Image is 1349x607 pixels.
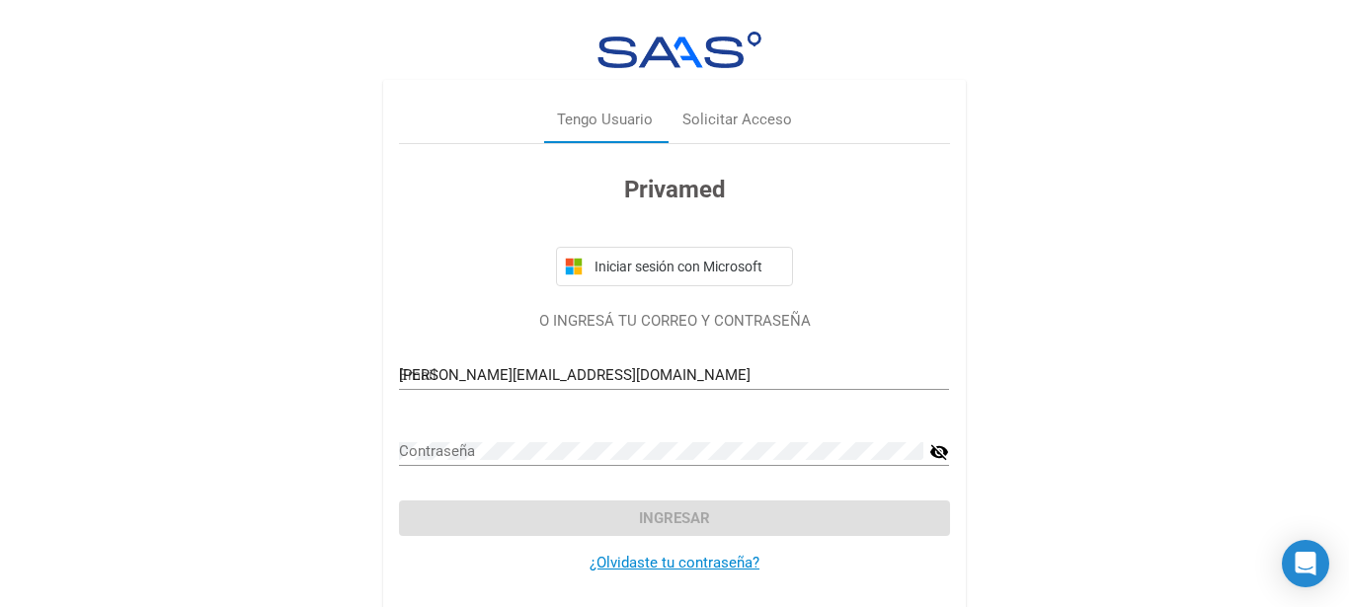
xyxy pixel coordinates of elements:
div: Solicitar Acceso [682,109,792,131]
button: Iniciar sesión con Microsoft [556,247,793,286]
span: Ingresar [639,509,710,527]
div: Open Intercom Messenger [1282,540,1329,587]
p: O INGRESÁ TU CORREO Y CONTRASEÑA [399,310,949,333]
mat-icon: visibility_off [929,440,949,464]
a: ¿Olvidaste tu contraseña? [590,554,759,571]
h3: Privamed [399,172,949,207]
div: Tengo Usuario [557,109,653,131]
span: Iniciar sesión con Microsoft [591,259,784,274]
button: Ingresar [399,500,949,536]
